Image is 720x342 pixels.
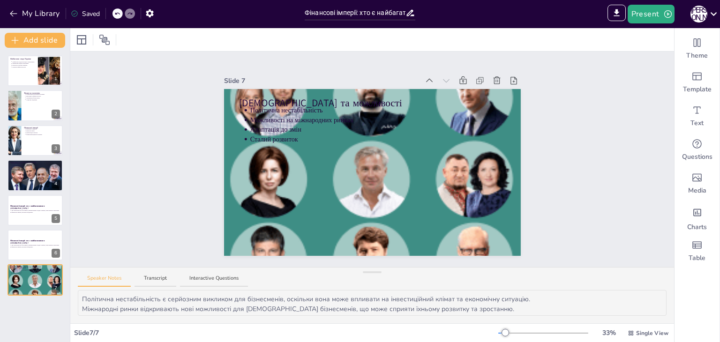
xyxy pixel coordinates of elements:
strong: Фінансові імперії: хто є найбагатшими в [GEOGRAPHIC_DATA]? [10,239,45,245]
span: Template [683,85,712,94]
button: Transcript [135,275,176,287]
p: [DEMOGRAPHIC_DATA] та можливості [239,96,506,110]
div: 7 [52,284,60,293]
div: 2 [52,110,60,119]
button: Present [628,5,675,23]
div: Change the overall theme [675,32,720,66]
p: Адаптація до змін [12,271,60,273]
div: Layout [74,32,89,47]
p: У цій презентації ми розглянемо найзаможніших людей України, їхній вплив на економіку та фінансов... [10,244,60,247]
p: Політична нестабільність [250,106,506,115]
div: Add a table [675,234,720,268]
div: 5 [52,214,60,223]
p: Інвестиції в інфраструктуру [26,95,60,97]
p: Соціальні ініціативи [26,99,60,101]
p: Вплив на економіку [12,168,60,170]
p: Можливості на міжнародних ринках [12,269,60,271]
p: У цій презентації ми розглянемо найзаможніших людей України, їхній вплив на економіку та фінансов... [10,209,60,213]
div: 1 [7,55,63,86]
span: Charts [687,223,707,232]
p: Вплив на економіку [24,91,60,94]
div: Add text boxes [675,99,720,133]
p: Відомі бізнесмени [12,163,60,165]
span: Media [688,186,706,195]
p: Створення робочих місць [26,97,60,99]
span: Theme [686,51,708,60]
span: Export to PowerPoint [607,5,626,23]
p: Розвиток інфраструктури [12,66,35,68]
span: Position [99,34,110,45]
p: Сталий розвиток [250,134,506,144]
button: С [PERSON_NAME] [690,5,707,23]
p: Найбагатші люди в агробізнесі [12,63,35,65]
p: Унікальні підходи [12,165,60,167]
span: Single View [636,329,668,337]
p: Вплив на політичні рішення [12,65,35,67]
div: С [PERSON_NAME] [690,6,707,22]
button: Speaker Notes [78,275,131,287]
div: Get real-time input from your audience [675,133,720,167]
p: Фінансові імперії [24,126,60,129]
div: Add images, graphics, shapes or video [675,167,720,201]
div: 4 [52,179,60,188]
div: 1 [52,74,60,83]
button: Interactive Questions [180,275,248,287]
p: Формування цінової політики [26,134,60,135]
div: Add charts and graphs [675,201,720,234]
div: 33 % [598,328,620,338]
p: Сталий розвиток [12,273,60,275]
p: Можливості на міжнародних ринках [250,115,506,125]
input: Insert title [305,6,405,20]
div: 7 [7,264,63,295]
div: 6 [7,230,63,260]
div: 3 [7,125,63,156]
div: 4 [7,160,63,191]
button: Add slide [5,33,65,48]
p: Найбагатші люди України [10,58,35,60]
div: Add ready made slides [675,66,720,99]
span: Table [689,253,705,263]
textarea: Політична нестабільність є серйозним викликом для бізнесменів, оскільки вона може впливати на інв... [78,290,667,316]
span: Questions [682,152,712,162]
div: Saved [71,9,100,19]
button: My Library [7,6,64,21]
p: Вплив на ринок [26,130,60,132]
div: Slide 7 [224,76,420,86]
p: Величезні холдинги [26,128,60,130]
div: 3 [52,144,60,153]
div: 2 [7,90,63,121]
p: Формування економічної політики [26,93,60,95]
p: [DEMOGRAPHIC_DATA] та можливості [10,266,60,268]
p: Адаптація до змін [250,125,506,134]
div: 5 [7,195,63,226]
strong: Фінансові імперії: хто є найбагатшими в [GEOGRAPHIC_DATA]? [10,204,45,209]
p: Міжнародна торгівля [26,132,60,134]
p: Приклад для молоді [12,166,60,168]
p: Приклади успішних бізнесменів [10,161,60,164]
span: Text [690,119,704,128]
div: 6 [52,249,60,258]
p: Політична нестабільність [12,268,60,269]
p: Найбагатші люди пов'язані з енергетикою [12,61,35,63]
div: Slide 7 / 7 [74,328,498,338]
